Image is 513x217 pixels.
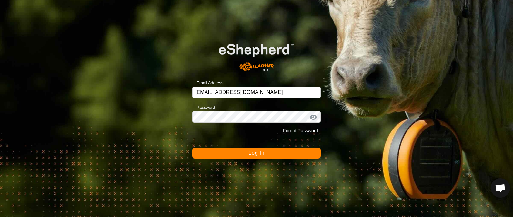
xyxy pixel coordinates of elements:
[491,178,510,198] a: Open chat
[192,104,215,111] label: Password
[192,148,321,159] button: Log In
[248,150,264,156] span: Log In
[192,80,223,86] label: Email Address
[205,33,308,77] img: E-shepherd Logo
[192,87,321,98] input: Email Address
[283,128,318,133] a: Forgot Password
